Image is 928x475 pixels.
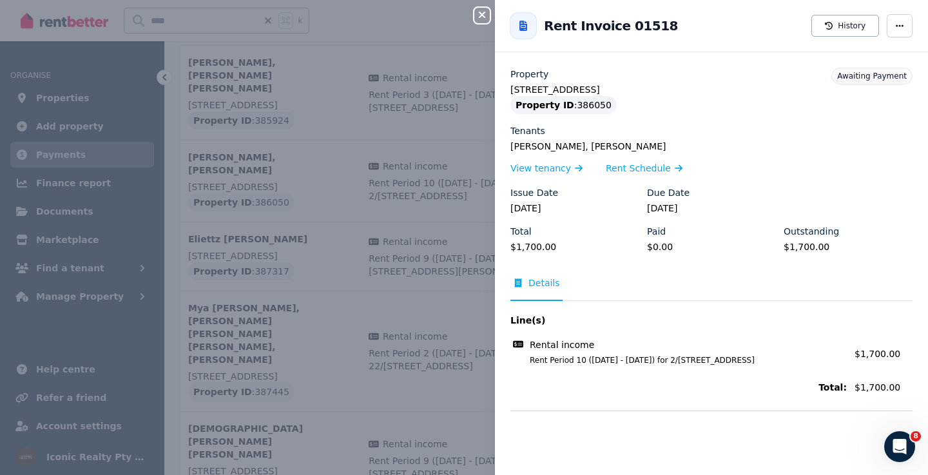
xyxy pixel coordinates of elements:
label: Due Date [647,186,690,199]
span: Details [528,276,560,289]
label: Total [510,225,532,238]
label: Outstanding [784,225,839,238]
button: History [811,15,879,37]
label: Paid [647,225,666,238]
span: 8 [911,431,921,441]
span: View tenancy [510,162,571,175]
a: View tenancy [510,162,583,175]
span: Total: [510,381,847,394]
span: Rent Schedule [606,162,671,175]
label: Property [510,68,548,81]
a: Rent Schedule [606,162,682,175]
legend: [DATE] [647,202,776,215]
div: : 386050 [510,96,617,114]
legend: [PERSON_NAME], [PERSON_NAME] [510,140,913,153]
legend: [DATE] [510,202,639,215]
span: Property ID [516,99,574,111]
span: Rent Period 10 ([DATE] - [DATE]) for 2/[STREET_ADDRESS] [514,355,847,365]
legend: $0.00 [647,240,776,253]
legend: $1,700.00 [784,240,913,253]
iframe: Intercom live chat [884,431,915,462]
legend: [STREET_ADDRESS] [510,83,913,96]
label: Tenants [510,124,545,137]
span: $1,700.00 [855,349,900,359]
label: Issue Date [510,186,558,199]
span: Rental income [530,338,594,351]
legend: $1,700.00 [510,240,639,253]
nav: Tabs [510,276,913,301]
span: Awaiting Payment [837,72,907,81]
span: $1,700.00 [855,381,913,394]
h2: Rent Invoice 01518 [544,17,678,35]
span: Line(s) [510,314,847,327]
